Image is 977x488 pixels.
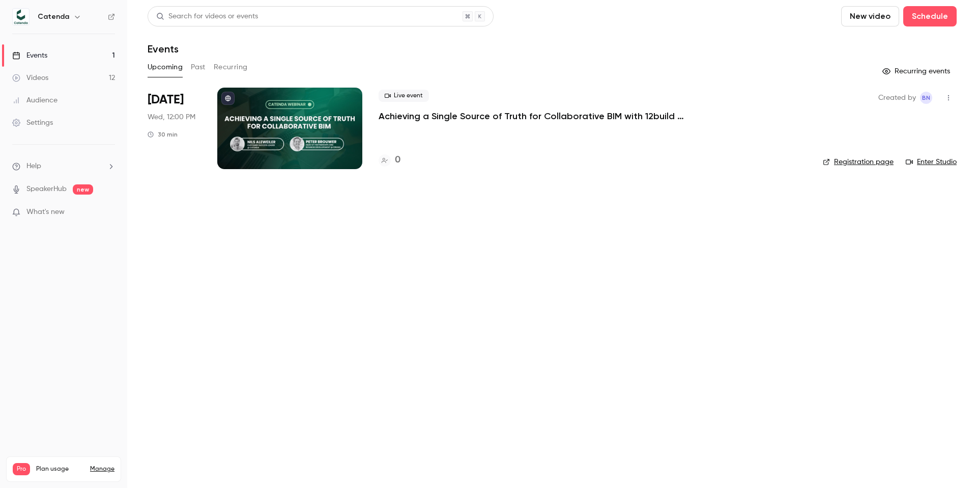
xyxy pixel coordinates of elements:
[906,157,957,167] a: Enter Studio
[90,465,114,473] a: Manage
[148,88,201,169] div: Oct 8 Wed, 12:00 PM (Europe/Amsterdam)
[379,153,400,167] a: 0
[12,95,58,105] div: Audience
[73,184,93,195] span: new
[13,463,30,475] span: Pro
[38,12,69,22] h6: Catenda
[148,59,183,75] button: Upcoming
[36,465,84,473] span: Plan usage
[148,112,195,122] span: Wed, 12:00 PM
[379,90,429,102] span: Live event
[148,130,178,139] div: 30 min
[920,92,932,104] span: Benedetta Nadotti
[903,6,957,26] button: Schedule
[12,161,115,172] li: help-dropdown-opener
[26,161,41,172] span: Help
[878,92,916,104] span: Created by
[12,73,48,83] div: Videos
[214,59,248,75] button: Recurring
[823,157,894,167] a: Registration page
[13,9,29,25] img: Catenda
[156,11,258,22] div: Search for videos or events
[26,207,65,218] span: What's new
[148,43,179,55] h1: Events
[379,110,684,122] a: Achieving a Single Source of Truth for Collaborative BIM with 12build & Catenda
[12,118,53,128] div: Settings
[878,63,957,79] button: Recurring events
[395,153,400,167] h4: 0
[12,50,47,61] div: Events
[103,208,115,217] iframe: Noticeable Trigger
[922,92,930,104] span: BN
[148,92,184,108] span: [DATE]
[191,59,206,75] button: Past
[26,184,67,195] a: SpeakerHub
[841,6,899,26] button: New video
